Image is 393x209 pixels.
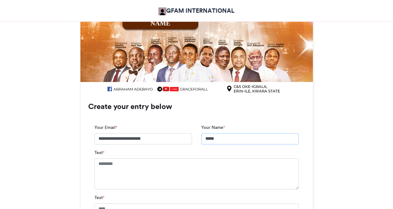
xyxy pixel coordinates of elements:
div: NAME [123,19,197,28]
label: Text [94,194,104,201]
a: GFAM INTERNATIONAL [158,6,235,15]
img: GFAM INTERNATIONAL [158,7,166,15]
label: Text [94,149,104,156]
label: Your Name [201,124,225,131]
label: Your Email [94,124,117,131]
h3: Create your entry below [88,103,305,110]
